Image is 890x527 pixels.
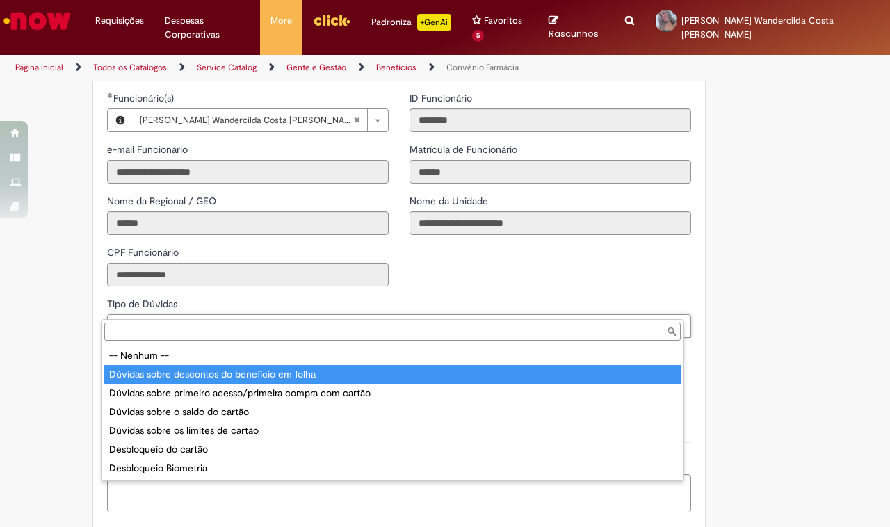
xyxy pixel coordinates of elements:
[104,459,681,478] div: Desbloqueio Biometria
[102,343,683,480] ul: Tipo de Dúvidas
[104,403,681,421] div: Dúvidas sobre o saldo do cartão
[104,365,681,384] div: Dúvidas sobre descontos do benefício em folha
[104,440,681,459] div: Desbloqueio do cartão
[104,346,681,365] div: -- Nenhum --
[104,384,681,403] div: Dúvidas sobre primeiro acesso/primeira compra com cartão
[104,421,681,440] div: Dúvidas sobre os limites de cartão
